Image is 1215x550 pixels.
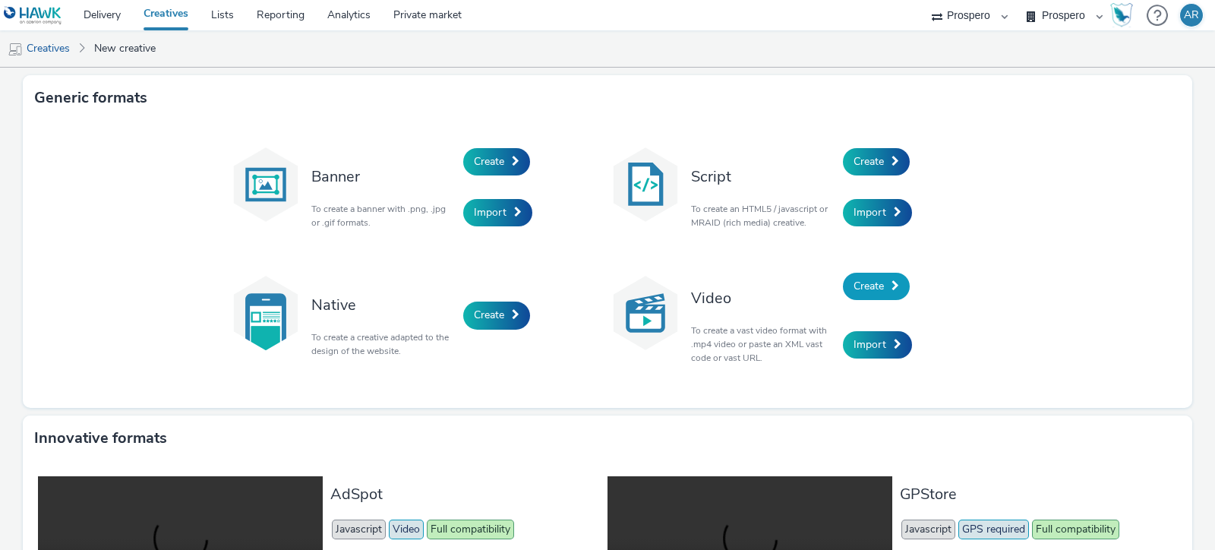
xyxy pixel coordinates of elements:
div: AR [1184,4,1199,27]
span: Video [389,520,424,539]
span: GPS required [958,520,1029,539]
img: banner.svg [228,147,304,223]
a: Import [843,331,912,359]
p: To create an HTML5 / javascript or MRAID (rich media) creative. [691,202,835,229]
a: Create [463,148,530,175]
h3: Innovative formats [34,427,167,450]
h3: AdSpot [330,484,600,504]
img: video.svg [607,275,683,351]
span: Import [854,205,886,220]
p: To create a creative adapted to the design of the website. [311,330,456,358]
span: Full compatibility [427,520,514,539]
a: New creative [87,30,163,67]
span: Create [854,279,884,293]
span: Create [474,154,504,169]
span: Javascript [901,520,955,539]
img: Hawk Academy [1110,3,1133,27]
span: Import [474,205,507,220]
span: Create [854,154,884,169]
span: Create [474,308,504,322]
h3: Banner [311,166,456,187]
span: Javascript [332,520,386,539]
a: Create [843,148,910,175]
img: mobile [8,42,23,57]
h3: Script [691,166,835,187]
h3: Video [691,288,835,308]
a: Import [463,199,532,226]
h3: Generic formats [34,87,147,109]
span: Full compatibility [1032,520,1119,539]
a: Create [843,273,910,300]
a: Create [463,302,530,329]
img: undefined Logo [4,6,62,25]
a: Hawk Academy [1110,3,1139,27]
img: native.svg [228,275,304,351]
p: To create a banner with .png, .jpg or .gif formats. [311,202,456,229]
h3: Native [311,295,456,315]
p: To create a vast video format with .mp4 video or paste an XML vast code or vast URL. [691,324,835,365]
h3: GPStore [900,484,1169,504]
span: Import [854,337,886,352]
img: code.svg [607,147,683,223]
a: Import [843,199,912,226]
